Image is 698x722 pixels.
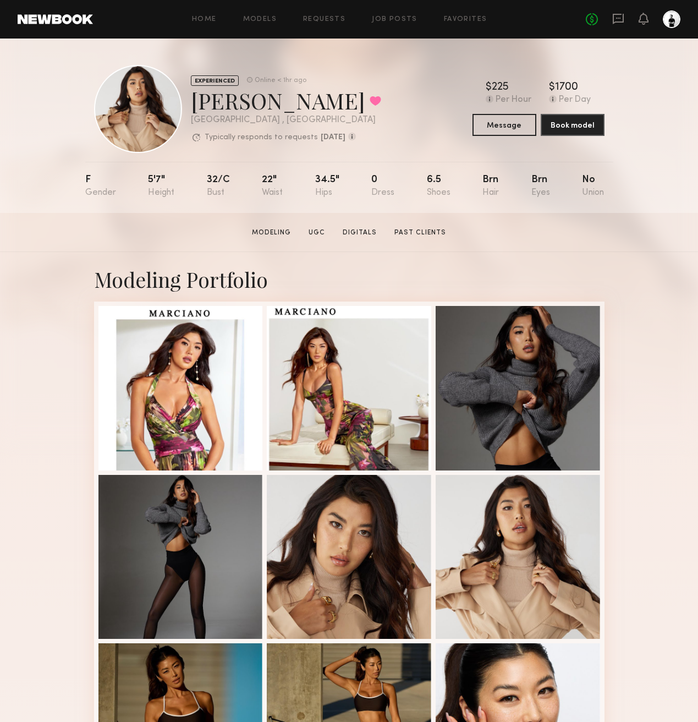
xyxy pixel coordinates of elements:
b: [DATE] [321,134,345,141]
a: Requests [303,16,345,23]
div: 1700 [555,82,578,93]
a: Digitals [338,228,381,238]
div: 32/c [207,175,230,198]
button: Book model [541,114,604,136]
div: Brn [482,175,499,198]
div: Online < 1hr ago [255,77,306,84]
p: Typically responds to requests [205,134,318,141]
div: $ [486,82,492,93]
div: 0 [371,175,394,198]
a: Job Posts [372,16,417,23]
div: EXPERIENCED [191,75,239,86]
a: Favorites [444,16,487,23]
a: UGC [304,228,329,238]
div: Per Hour [496,95,531,105]
div: $ [549,82,555,93]
a: Past Clients [390,228,450,238]
div: 34.5" [315,175,339,198]
div: Modeling Portfolio [94,265,604,293]
div: F [85,175,116,198]
div: 6.5 [427,175,450,198]
button: Message [472,114,536,136]
a: Modeling [248,228,295,238]
div: No [582,175,604,198]
div: 225 [492,82,509,93]
div: 22" [262,175,283,198]
div: Brn [531,175,550,198]
div: [PERSON_NAME] [191,86,381,115]
div: Per Day [559,95,591,105]
div: 5'7" [148,175,174,198]
a: Home [192,16,217,23]
div: [GEOGRAPHIC_DATA] , [GEOGRAPHIC_DATA] [191,116,381,125]
a: Models [243,16,277,23]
